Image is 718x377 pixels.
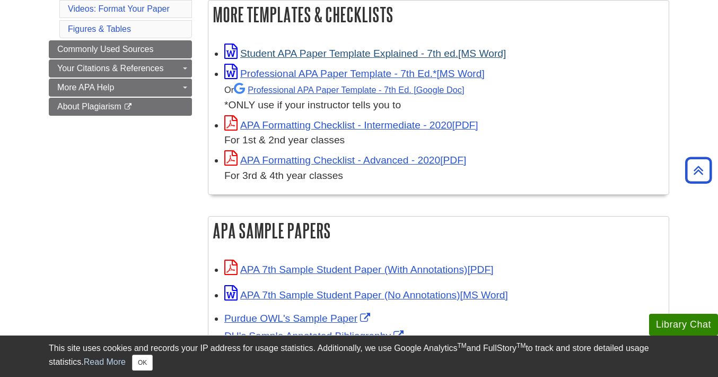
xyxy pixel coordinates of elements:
[57,45,153,54] span: Commonly Used Sources
[649,314,718,336] button: Library Chat
[224,313,373,324] a: Link opens in new window
[57,64,163,73] span: Your Citations & References
[49,40,192,58] a: Commonly Used Sources
[224,48,506,59] a: Link opens in new window
[224,85,464,95] small: Or
[234,85,464,95] a: Professional APA Paper Template - 7th Ed.
[49,98,192,116] a: About Plagiarism
[208,1,669,29] h2: More Templates & Checklists
[224,330,406,341] a: Link opens in new window
[224,155,466,166] a: Link opens in new window
[124,104,133,110] i: This link opens in a new window
[68,24,131,33] a: Figures & Tables
[208,217,669,245] h2: APA Sample Papers
[84,357,126,366] a: Read More
[224,289,508,301] a: Link opens in new window
[49,79,192,97] a: More APA Help
[49,342,669,371] div: This site uses cookies and records your IP address for usage statistics. Additionally, we use Goo...
[224,119,478,131] a: Link opens in new window
[224,168,663,184] div: For 3rd & 4th year classes
[224,133,663,148] div: For 1st & 2nd year classes
[57,102,121,111] span: About Plagiarism
[224,264,493,275] a: Link opens in new window
[132,355,153,371] button: Close
[516,342,526,349] sup: TM
[681,163,715,177] a: Back to Top
[224,82,663,113] div: *ONLY use if your instructor tells you to
[224,68,485,79] a: Link opens in new window
[68,4,170,13] a: Videos: Format Your Paper
[57,83,114,92] span: More APA Help
[457,342,466,349] sup: TM
[49,59,192,78] a: Your Citations & References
